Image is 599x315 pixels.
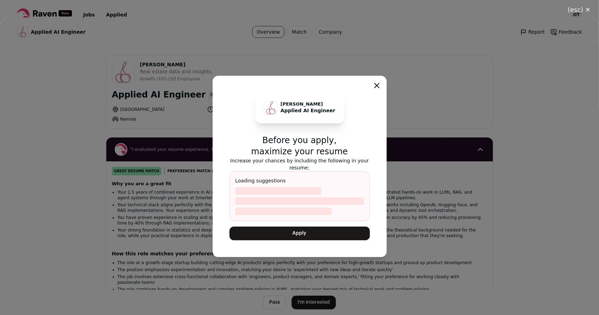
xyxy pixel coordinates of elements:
button: Close modal [374,83,380,88]
div: Loading suggestions [229,171,370,221]
p: Increase your chances by including the following in your resume: [229,157,370,171]
p: Applied AI Engineer [281,107,335,114]
button: Close modal [559,2,599,18]
p: Before you apply, maximize your resume [229,135,370,157]
button: Apply [229,227,370,240]
p: [PERSON_NAME] [281,101,335,107]
img: cd949a5e69a9ad59b67109aed8ff9aa9758db015421b3781532fb9e3924ae229.png [264,100,278,115]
